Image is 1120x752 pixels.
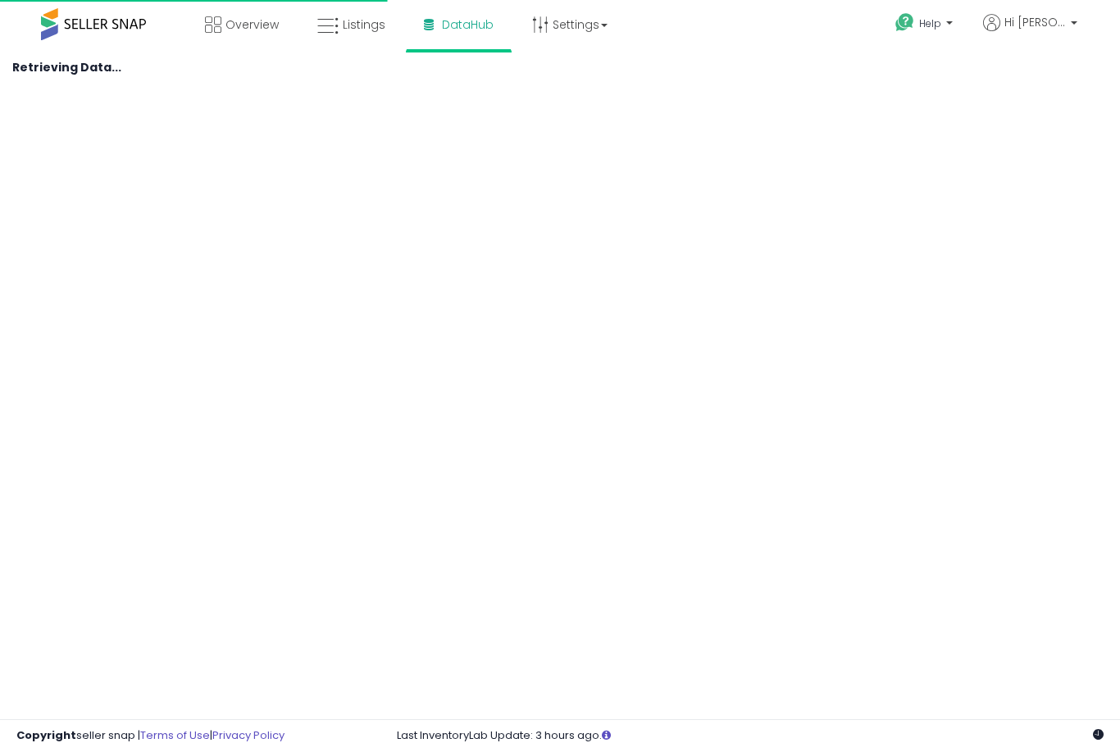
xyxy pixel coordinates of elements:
[1004,14,1066,30] span: Hi [PERSON_NAME]
[12,62,1108,74] h4: Retrieving Data...
[983,14,1077,51] a: Hi [PERSON_NAME]
[225,16,279,33] span: Overview
[895,12,915,33] i: Get Help
[442,16,494,33] span: DataHub
[343,16,385,33] span: Listings
[919,16,941,30] span: Help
